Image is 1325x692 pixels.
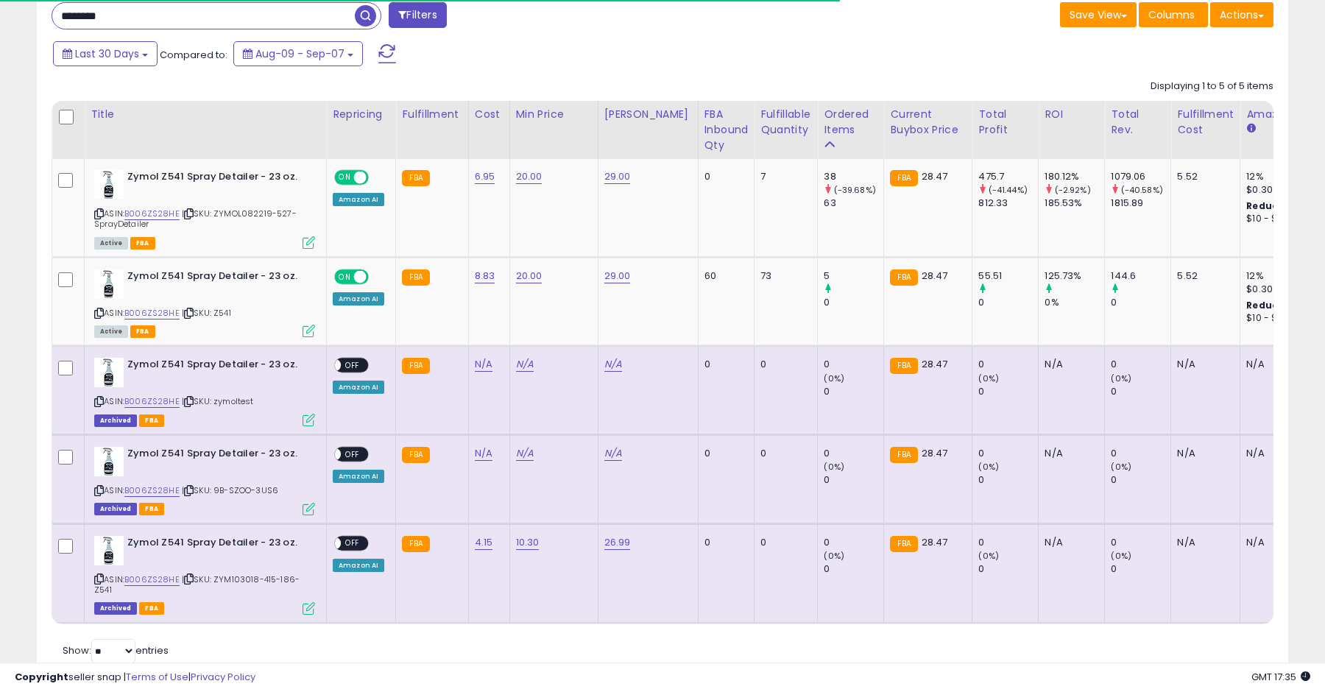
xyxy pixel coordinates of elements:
[704,358,743,371] div: 0
[127,358,306,375] b: Zymol Z541 Spray Detailer - 23 oz.
[1111,296,1170,309] div: 0
[160,48,227,62] span: Compared to:
[604,357,622,372] a: N/A
[824,107,877,138] div: Ordered Items
[333,559,384,572] div: Amazon AI
[139,503,164,515] span: FBA
[402,358,429,374] small: FBA
[127,447,306,465] b: Zymol Z541 Spray Detailer - 23 oz.
[1045,269,1104,283] div: 125.73%
[402,536,429,552] small: FBA
[1246,122,1255,135] small: Amazon Fees.
[191,670,255,684] a: Privacy Policy
[124,208,180,220] a: B006ZS28HE
[824,385,883,398] div: 0
[1111,385,1170,398] div: 0
[124,307,180,319] a: B006ZS28HE
[824,197,883,210] div: 63
[333,292,384,306] div: Amazon AI
[704,447,743,460] div: 0
[1139,2,1208,27] button: Columns
[824,536,883,549] div: 0
[604,107,692,122] div: [PERSON_NAME]
[127,170,306,188] b: Zymol Z541 Spray Detailer - 23 oz.
[1055,184,1091,196] small: (-2.92%)
[402,170,429,186] small: FBA
[94,602,137,615] span: Listings that have been deleted from Seller Central
[978,107,1032,138] div: Total Profit
[336,270,354,283] span: ON
[255,46,344,61] span: Aug-09 - Sep-07
[336,172,354,184] span: ON
[978,358,1038,371] div: 0
[760,447,806,460] div: 0
[516,107,592,122] div: Min Price
[1045,197,1104,210] div: 185.53%
[94,170,124,200] img: 41o5byyxefL._SL40_.jpg
[704,536,743,549] div: 0
[1111,536,1170,549] div: 0
[53,41,158,66] button: Last 30 Days
[1045,107,1098,122] div: ROI
[824,170,883,183] div: 38
[475,446,492,461] a: N/A
[1111,197,1170,210] div: 1815.89
[182,484,278,496] span: | SKU: 9B-SZOO-3US6
[1111,373,1131,384] small: (0%)
[978,461,999,473] small: (0%)
[890,107,966,138] div: Current Buybox Price
[978,385,1038,398] div: 0
[94,358,315,425] div: ASIN:
[341,448,364,461] span: OFF
[704,269,743,283] div: 60
[1045,447,1093,460] div: N/A
[94,536,315,613] div: ASIN:
[402,269,429,286] small: FBA
[890,536,917,552] small: FBA
[94,269,124,299] img: 41o5byyxefL._SL40_.jpg
[127,269,306,287] b: Zymol Z541 Spray Detailer - 23 oz.
[94,237,128,250] span: All listings currently available for purchase on Amazon
[15,670,68,684] strong: Copyright
[516,446,534,461] a: N/A
[182,395,254,407] span: | SKU: zymoltest
[1111,107,1165,138] div: Total Rev.
[890,358,917,374] small: FBA
[760,269,806,283] div: 73
[1177,107,1234,138] div: Fulfillment Cost
[824,358,883,371] div: 0
[516,535,540,550] a: 10.30
[978,296,1038,309] div: 0
[127,536,306,554] b: Zymol Z541 Spray Detailer - 23 oz.
[1177,358,1229,371] div: N/A
[1060,2,1137,27] button: Save View
[890,447,917,463] small: FBA
[402,447,429,463] small: FBA
[1148,7,1195,22] span: Columns
[516,169,543,184] a: 20.00
[824,447,883,460] div: 0
[604,169,631,184] a: 29.00
[341,359,364,372] span: OFF
[604,446,622,461] a: N/A
[1111,447,1170,460] div: 0
[475,169,495,184] a: 6.95
[94,536,124,565] img: 41o5byyxefL._SL40_.jpg
[94,573,300,596] span: | SKU: ZYM103018-415-186-Z541
[1210,2,1273,27] button: Actions
[91,107,320,122] div: Title
[333,381,384,394] div: Amazon AI
[604,269,631,283] a: 29.00
[94,503,137,515] span: Listings that have been deleted from Seller Central
[475,357,492,372] a: N/A
[922,269,948,283] span: 28.47
[126,670,188,684] a: Terms of Use
[124,395,180,408] a: B006ZS28HE
[922,357,948,371] span: 28.47
[94,447,124,476] img: 41o5byyxefL._SL40_.jpg
[94,269,315,336] div: ASIN:
[760,170,806,183] div: 7
[130,325,155,338] span: FBA
[333,193,384,206] div: Amazon AI
[978,550,999,562] small: (0%)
